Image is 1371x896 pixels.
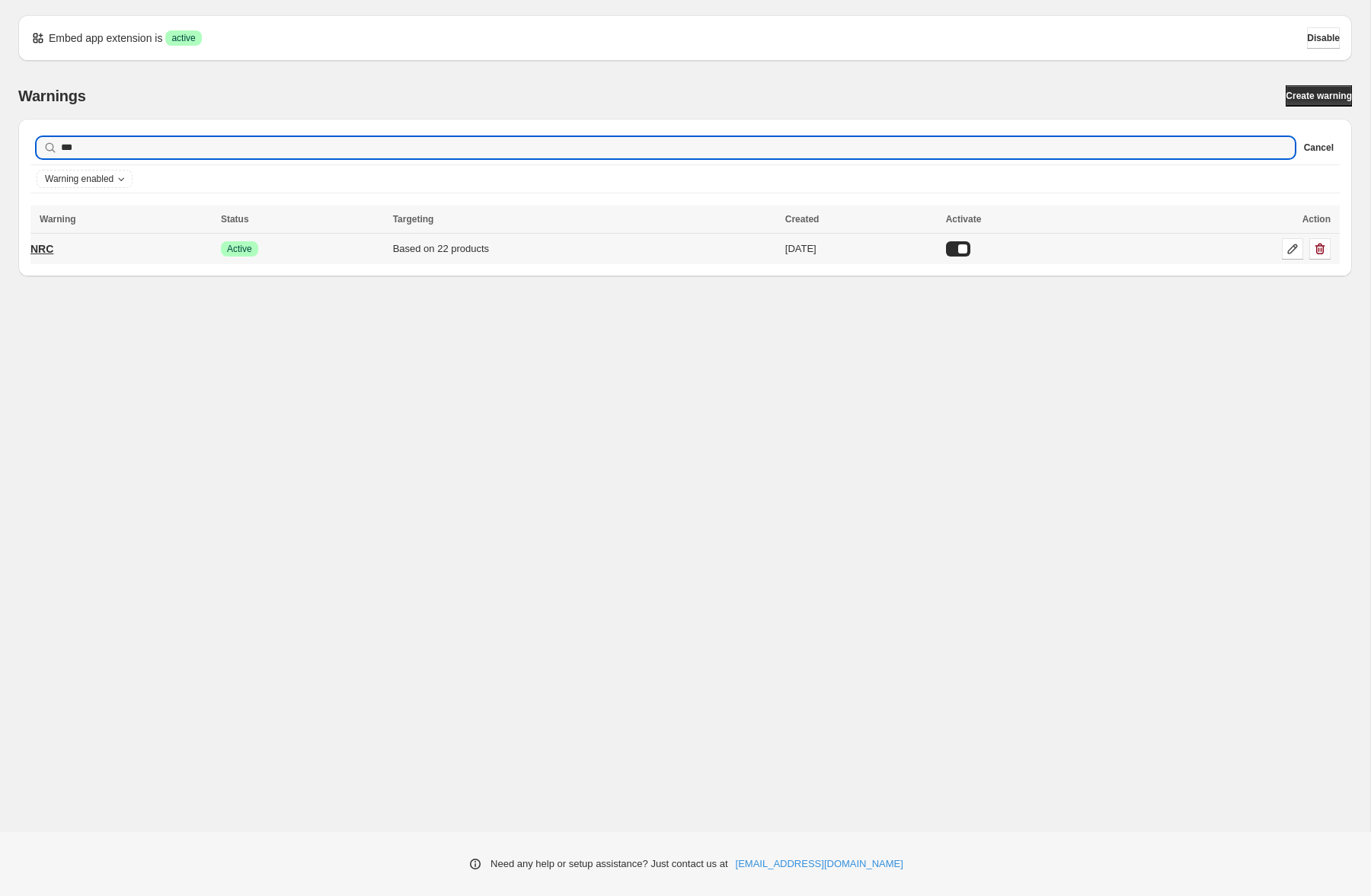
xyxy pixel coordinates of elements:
[1286,90,1352,102] span: Create warning
[946,214,982,225] span: Activate
[393,214,434,225] span: Targeting
[1304,139,1334,157] button: Cancel
[227,243,252,255] span: Active
[30,237,53,261] a: NRC
[221,214,249,225] span: Status
[393,241,776,257] div: Based on 22 products
[1286,85,1352,107] a: Create warning
[785,214,820,225] span: Created
[736,856,903,872] a: [EMAIL_ADDRESS][DOMAIN_NAME]
[1307,32,1340,44] span: Disable
[1304,142,1334,154] span: Cancel
[171,32,195,44] span: active
[37,171,132,187] button: Warning enabled
[785,241,937,257] div: [DATE]
[45,173,113,185] span: Warning enabled
[1307,27,1340,49] button: Disable
[30,241,53,257] p: NRC
[1302,214,1331,225] span: Action
[49,30,162,46] p: Embed app extension is
[18,87,86,105] h2: Warnings
[40,214,76,225] span: Warning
